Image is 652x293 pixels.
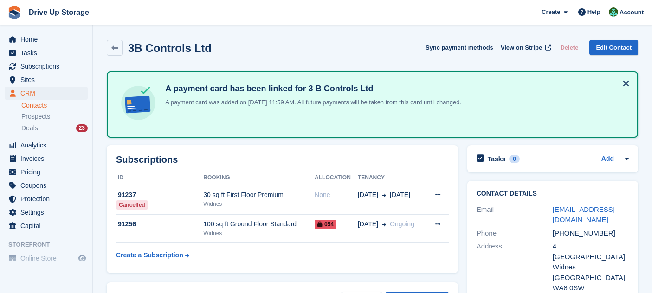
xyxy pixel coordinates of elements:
span: Coupons [20,179,76,192]
span: Account [620,8,644,17]
a: Create a Subscription [116,247,189,264]
th: Tenancy [358,171,426,185]
a: menu [5,60,88,73]
div: 23 [76,124,88,132]
span: Sites [20,73,76,86]
span: [DATE] [358,219,378,229]
div: 4 [GEOGRAPHIC_DATA] [553,241,629,262]
div: 0 [509,155,520,163]
a: Edit Contact [589,40,638,55]
a: Prospects [21,112,88,121]
a: menu [5,192,88,205]
th: Booking [203,171,315,185]
div: Cancelled [116,200,148,210]
span: CRM [20,87,76,100]
div: Phone [477,228,553,239]
div: Email [477,204,553,225]
a: View on Stripe [497,40,553,55]
span: Subscriptions [20,60,76,73]
span: Help [587,7,600,17]
span: Deals [21,124,38,133]
span: Home [20,33,76,46]
h2: Subscriptions [116,154,449,165]
a: menu [5,219,88,232]
span: View on Stripe [501,43,542,52]
div: 100 sq ft Ground Floor Standard [203,219,315,229]
span: Capital [20,219,76,232]
span: Analytics [20,139,76,152]
img: Camille [609,7,618,17]
div: Create a Subscription [116,250,183,260]
div: 30 sq ft First Floor Premium [203,190,315,200]
a: Drive Up Storage [25,5,93,20]
div: 91256 [116,219,203,229]
th: Allocation [315,171,358,185]
h2: Contact Details [477,190,629,197]
a: menu [5,139,88,152]
span: 054 [315,220,336,229]
span: Protection [20,192,76,205]
div: [GEOGRAPHIC_DATA] [553,273,629,283]
a: Add [601,154,614,165]
span: Create [542,7,560,17]
a: Preview store [77,253,88,264]
th: ID [116,171,203,185]
a: menu [5,152,88,165]
h4: A payment card has been linked for 3 B Controls Ltd [161,83,461,94]
a: menu [5,46,88,59]
a: menu [5,33,88,46]
div: [PHONE_NUMBER] [553,228,629,239]
img: stora-icon-8386f47178a22dfd0bd8f6a31ec36ba5ce8667c1dd55bd0f319d3a0aa187defe.svg [7,6,21,19]
span: Tasks [20,46,76,59]
a: Deals 23 [21,123,88,133]
a: menu [5,252,88,265]
span: Invoices [20,152,76,165]
img: card-linked-ebf98d0992dc2aeb22e95c0e3c79077019eb2392cfd83c6a337811c24bc77127.svg [119,83,158,122]
p: A payment card was added on [DATE] 11:59 AM. All future payments will be taken from this card unt... [161,98,461,107]
a: menu [5,73,88,86]
span: Settings [20,206,76,219]
a: menu [5,166,88,178]
div: Widnes [553,262,629,273]
a: menu [5,179,88,192]
span: [DATE] [390,190,410,200]
a: menu [5,87,88,100]
h2: 3B Controls Ltd [128,42,212,54]
div: None [315,190,358,200]
div: Widnes [203,229,315,237]
span: Ongoing [390,220,414,228]
span: Storefront [8,240,92,249]
a: menu [5,206,88,219]
span: Prospects [21,112,50,121]
a: Contacts [21,101,88,110]
button: Sync payment methods [426,40,493,55]
span: Online Store [20,252,76,265]
span: [DATE] [358,190,378,200]
div: Widnes [203,200,315,208]
h2: Tasks [488,155,506,163]
a: [EMAIL_ADDRESS][DOMAIN_NAME] [553,205,615,224]
span: Pricing [20,166,76,178]
button: Delete [556,40,582,55]
div: 91237 [116,190,203,200]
